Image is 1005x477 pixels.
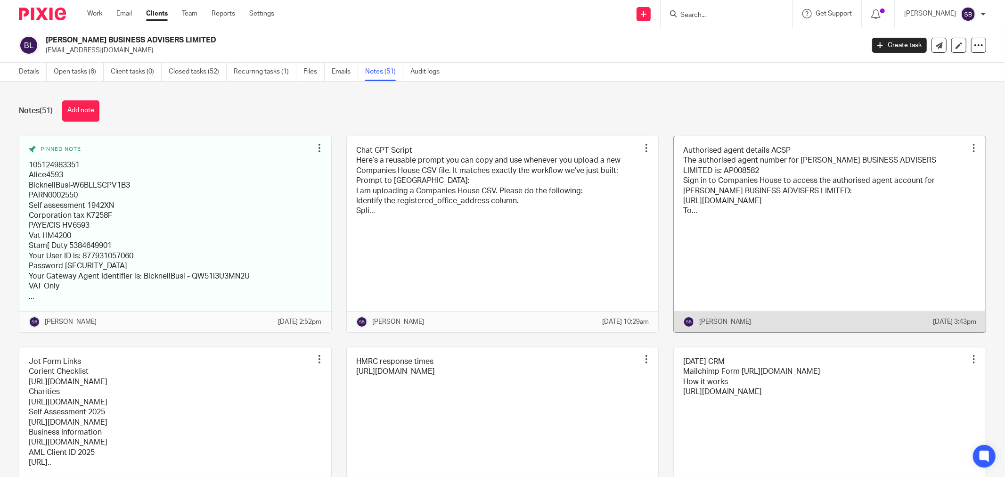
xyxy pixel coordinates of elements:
[249,9,274,18] a: Settings
[212,9,235,18] a: Reports
[933,317,976,327] p: [DATE] 3:43pm
[19,35,39,55] img: svg%3E
[816,10,852,17] span: Get Support
[961,7,976,22] img: svg%3E
[278,317,322,327] p: [DATE] 2:52pm
[602,317,649,327] p: [DATE] 10:29am
[29,146,312,153] div: Pinned note
[169,63,227,81] a: Closed tasks (52)
[372,317,424,327] p: [PERSON_NAME]
[46,35,695,45] h2: [PERSON_NAME] BUSINESS ADVISERS LIMITED
[40,107,53,115] span: (51)
[54,63,104,81] a: Open tasks (6)
[116,9,132,18] a: Email
[87,9,102,18] a: Work
[19,8,66,20] img: Pixie
[683,316,695,328] img: svg%3E
[699,317,751,327] p: [PERSON_NAME]
[365,63,403,81] a: Notes (51)
[332,63,358,81] a: Emails
[904,9,956,18] p: [PERSON_NAME]
[182,9,197,18] a: Team
[46,46,858,55] p: [EMAIL_ADDRESS][DOMAIN_NAME]
[111,63,162,81] a: Client tasks (0)
[29,316,40,328] img: svg%3E
[19,63,47,81] a: Details
[146,9,168,18] a: Clients
[19,106,53,116] h1: Notes
[45,317,97,327] p: [PERSON_NAME]
[872,38,927,53] a: Create task
[62,100,99,122] button: Add note
[410,63,447,81] a: Audit logs
[234,63,296,81] a: Recurring tasks (1)
[356,316,368,328] img: svg%3E
[679,11,764,20] input: Search
[303,63,325,81] a: Files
